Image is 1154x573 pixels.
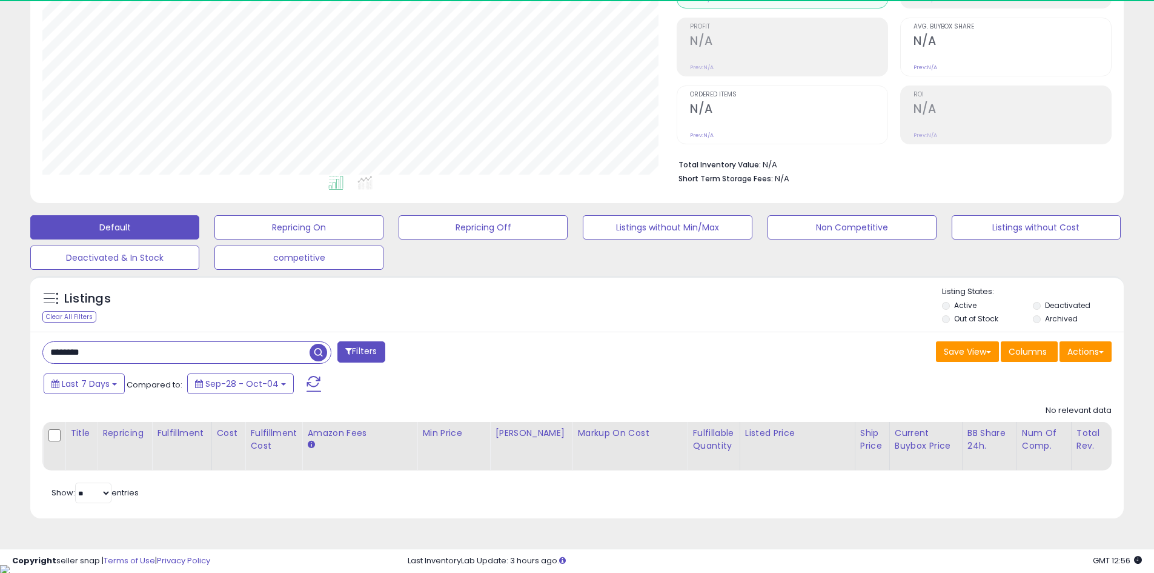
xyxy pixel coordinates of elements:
[214,246,383,270] button: competitive
[678,159,761,170] b: Total Inventory Value:
[70,427,92,440] div: Title
[307,427,412,440] div: Amazon Fees
[678,156,1103,171] li: N/A
[768,215,937,240] button: Non Competitive
[399,215,568,240] button: Repricing Off
[967,427,1012,452] div: BB Share 24h.
[678,173,773,184] b: Short Term Storage Fees:
[914,92,1111,98] span: ROI
[1045,313,1078,324] label: Archived
[954,300,977,310] label: Active
[307,440,314,451] small: Amazon Fees.
[127,379,182,390] span: Compared to:
[572,422,688,471] th: The percentage added to the cost of goods (COGS) that forms the calculator for Min & Max prices.
[914,24,1111,30] span: Avg. Buybox Share
[577,427,682,440] div: Markup on Cost
[408,555,1142,567] div: Last InventoryLab Update: 3 hours ago.
[51,487,139,498] span: Show: entries
[30,215,199,240] button: Default
[12,555,210,567] div: seller snap | |
[1093,555,1142,566] span: 2025-10-12 12:56 GMT
[1001,341,1058,362] button: Columns
[1076,427,1121,452] div: Total Rev.
[690,92,887,98] span: Ordered Items
[250,427,297,452] div: Fulfillment Cost
[936,341,999,362] button: Save View
[157,427,206,440] div: Fulfillment
[914,34,1111,50] h2: N/A
[30,246,199,270] button: Deactivated & In Stock
[62,378,110,390] span: Last 7 Days
[692,427,734,452] div: Fulfillable Quantity
[952,215,1121,240] button: Listings without Cost
[217,427,240,440] div: Cost
[914,132,937,139] small: Prev: N/A
[914,102,1111,118] h2: N/A
[1059,341,1112,362] button: Actions
[895,427,957,452] div: Current Buybox Price
[1022,427,1066,452] div: Num of Comp.
[1045,300,1090,310] label: Deactivated
[1009,346,1047,358] span: Columns
[64,290,111,307] h5: Listings
[157,555,210,566] a: Privacy Policy
[914,64,937,71] small: Prev: N/A
[954,313,998,324] label: Out of Stock
[42,311,96,323] div: Clear All Filters
[690,34,887,50] h2: N/A
[690,132,714,139] small: Prev: N/A
[102,427,147,440] div: Repricing
[187,374,294,394] button: Sep-28 - Oct-04
[690,64,714,71] small: Prev: N/A
[495,427,567,440] div: [PERSON_NAME]
[205,378,279,390] span: Sep-28 - Oct-04
[214,215,383,240] button: Repricing On
[775,173,789,184] span: N/A
[860,427,884,452] div: Ship Price
[337,341,385,363] button: Filters
[690,102,887,118] h2: N/A
[422,427,485,440] div: Min Price
[942,286,1124,298] p: Listing States:
[745,427,850,440] div: Listed Price
[12,555,56,566] strong: Copyright
[44,374,125,394] button: Last 7 Days
[104,555,155,566] a: Terms of Use
[1046,405,1112,417] div: No relevant data
[690,24,887,30] span: Profit
[583,215,752,240] button: Listings without Min/Max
